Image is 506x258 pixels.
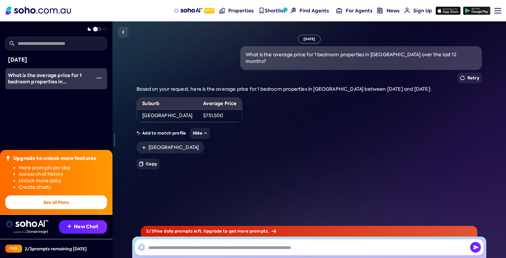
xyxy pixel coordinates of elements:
[8,72,82,98] span: What is the average price for 1 bedroom properties in [GEOGRAPHIC_DATA] over the last 12 months?
[13,155,96,162] div: Upgrade to unlock more features
[228,7,254,14] span: Properties
[198,98,242,110] th: Average Price
[137,110,198,122] td: [GEOGRAPHIC_DATA]
[96,75,102,81] img: More icon
[413,7,432,14] span: Sign Up
[204,8,215,13] span: Beta
[8,56,104,64] div: [DATE]
[19,184,107,191] li: Create charts
[19,165,107,171] li: More prompts per day
[346,7,372,14] span: For Agents
[5,245,22,253] div: Free
[5,220,48,228] img: sohoai logo
[13,230,48,234] img: Data provided by Domain Insight
[463,7,490,15] img: google-play icon
[137,159,160,169] button: Copy
[139,161,143,167] img: Copy icon
[119,28,127,36] img: Sidebar toggle icon
[336,8,342,13] img: for-agents-nav icon
[137,142,204,154] a: [GEOGRAPHIC_DATA]
[265,7,285,14] span: Shortlist
[470,242,481,253] button: Send
[141,226,477,237] div: 2 / 3 free daily prompts left. Upgrade to get more prompts.
[5,68,91,89] a: What is the average price for 1 bedroom properties in [GEOGRAPHIC_DATA] over the last 12 months?
[137,128,482,139] div: Add to match profile
[198,110,242,122] td: $751,500
[138,243,146,251] img: SohoAI logo black
[219,8,225,13] img: properties-nav icon
[6,7,71,15] img: Soho Logo
[457,73,482,83] button: Retry
[298,35,321,44] div: [DATE]
[19,171,107,178] li: Access chat history
[377,8,383,13] img: news-nav icon
[137,86,431,92] span: Based on your request, here is the average price for 1 bedroom properties in [GEOGRAPHIC_DATA] be...
[404,8,410,13] img: for-agents-nav icon
[190,128,210,139] button: Hide
[25,246,87,252] div: 2 / 3 prompts remaining [DATE]
[67,224,71,228] img: Recommendation icon
[460,76,465,80] img: Retry icon
[174,8,202,13] img: sohoAI logo
[8,72,91,85] div: What is the average price for 1 bedroom properties in Hope Island over the last 12 months?
[5,155,11,161] img: Upgrade icon
[137,98,198,110] th: Suburb
[271,230,276,233] img: Arrow icon
[59,220,107,234] button: New Chat
[19,178,107,184] li: Unlock more data
[470,242,481,253] img: Send icon
[290,8,296,13] img: Find agents icon
[387,7,400,14] span: News
[246,52,477,65] div: What is the average price for 1 bedroom properties in [GEOGRAPHIC_DATA] over the last 12 months?
[300,7,329,14] span: Find Agents
[5,195,107,209] button: See all Plans
[259,8,264,13] img: shortlist-nav icon
[436,7,460,15] img: app-store icon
